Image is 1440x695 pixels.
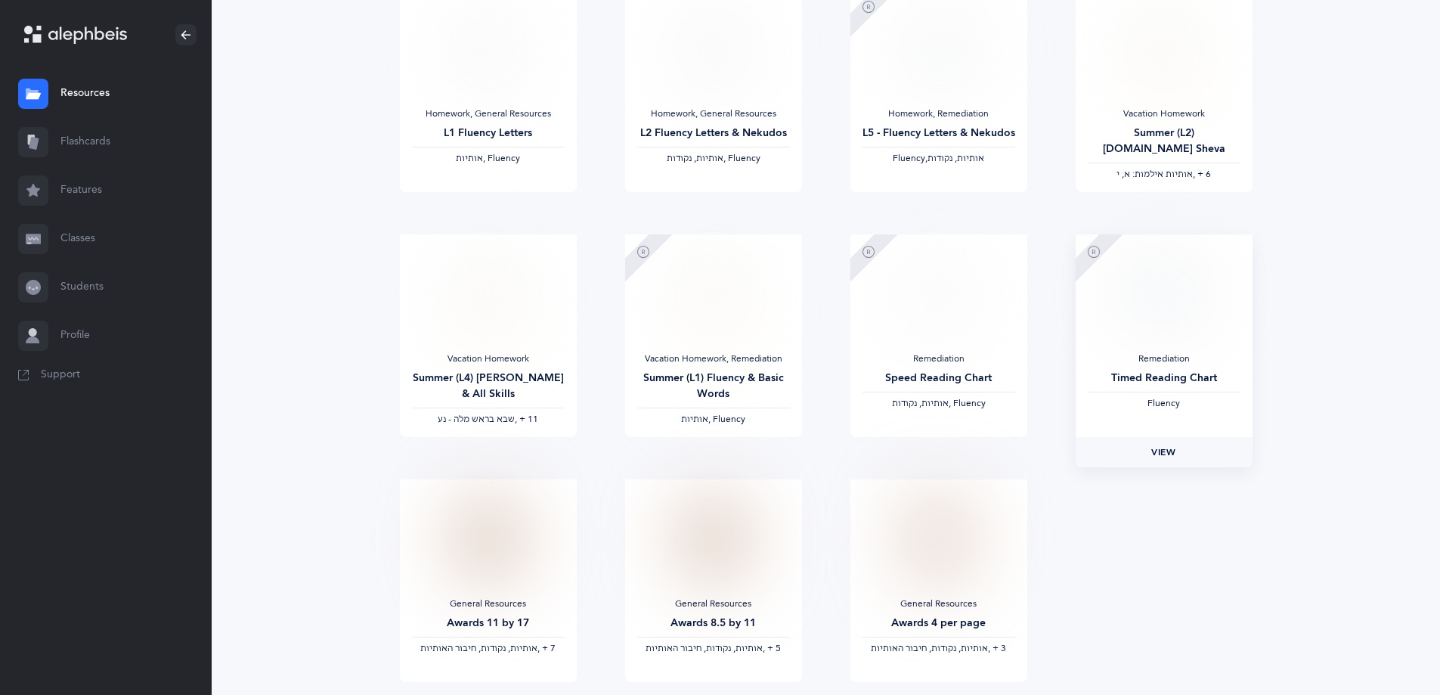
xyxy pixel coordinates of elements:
[412,371,565,402] div: Summer (L4) [PERSON_NAME] & All Skills
[451,492,525,586] img: awards_1_per_page_1564629492.PNG
[871,643,988,653] span: ‫אותיות, נקודות, חיבור האותיות‬
[637,153,790,165] div: , Fluency
[676,492,750,586] img: awards_full_page_1564629650.PNG
[862,371,1015,386] div: Speed Reading Chart
[1151,445,1175,459] span: View
[676,247,750,341] img: Summer_L1_Fluency.Basic_words_EN_thumbnail_1718378988.png
[862,126,1015,141] div: L5 - Fluency Letters & Nekudos
[637,353,790,365] div: Vacation Homework, Remediation
[1126,2,1200,96] img: Summer_L2_Fluency.Skills.No_Sheva_EN_thumbnail_1718594438.png
[637,598,790,610] div: General Resources
[893,153,927,163] span: Fluency,
[637,643,790,655] div: ‪, + 5‬
[412,616,565,631] div: Awards 11 by 17
[862,353,1015,365] div: Remediation
[637,414,790,426] div: , Fluency
[901,247,975,341] img: Chart-SpeedReading-_1545802552.PNG
[438,414,515,424] span: ‫שבא בראש מלה - נע‬
[412,108,565,120] div: Homework, General Resources
[637,108,790,120] div: Homework, General Resources
[451,247,525,341] img: Summer_L4_Skills.Sheva_EN_thumbnail_1747333930.png
[451,2,525,96] img: FluencyProgram-SpeedReading-L1_thumbnail_1736302830.png
[667,153,723,163] span: ‫אותיות, נקודות‬
[862,398,1015,410] div: , Fluency
[412,153,565,165] div: , Fluency
[1088,126,1240,157] div: Summer (L2) [DOMAIN_NAME] Sheva
[681,414,708,424] span: ‫אותיות‬
[637,126,790,141] div: L2 Fluency Letters & Nekudos
[1116,169,1193,179] span: ‫אותיות אילמות: א, י‬
[1088,169,1240,181] div: ‪, + 6‬
[1088,353,1240,365] div: Remediation
[41,368,80,383] span: Support
[1088,108,1240,120] div: Vacation Homework
[927,153,984,163] span: ‫אותיות, נקודות‬
[1076,437,1253,467] a: View
[412,643,565,655] div: ‪, + 7‬
[862,616,1015,631] div: Awards 4 per page
[412,353,565,365] div: Vacation Homework
[862,108,1015,120] div: Homework, Remediation
[412,598,565,610] div: General Resources
[862,643,1015,655] div: ‪, + 3‬
[676,2,750,96] img: FluencyProgram-SpeedReading-L2_thumbnail_1736302935.png
[1088,398,1240,410] div: Fluency
[412,126,565,141] div: L1 Fluency Letters
[901,2,975,96] img: RemediationHomework-L5-Fluency_EN_thumbnail_1724336525.png
[1120,259,1207,328] img: Chart-TimedReading_1545629671.PNG
[646,643,763,653] span: ‫אותיות, נקודות, חיבור האותיות‬
[456,153,483,163] span: ‫אותיות‬
[420,643,537,653] span: ‫אותיות, נקודות, חיבור האותיות‬
[901,492,975,586] img: Awards_4_per_page_1564629899.PNG
[892,398,949,408] span: ‫אותיות, נקודות‬
[862,598,1015,610] div: General Resources
[412,414,565,426] div: ‪, + 11‬
[637,616,790,631] div: Awards 8.5 by 11
[637,371,790,402] div: Summer (L1) Fluency & Basic Words
[1088,371,1240,386] div: Timed Reading Chart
